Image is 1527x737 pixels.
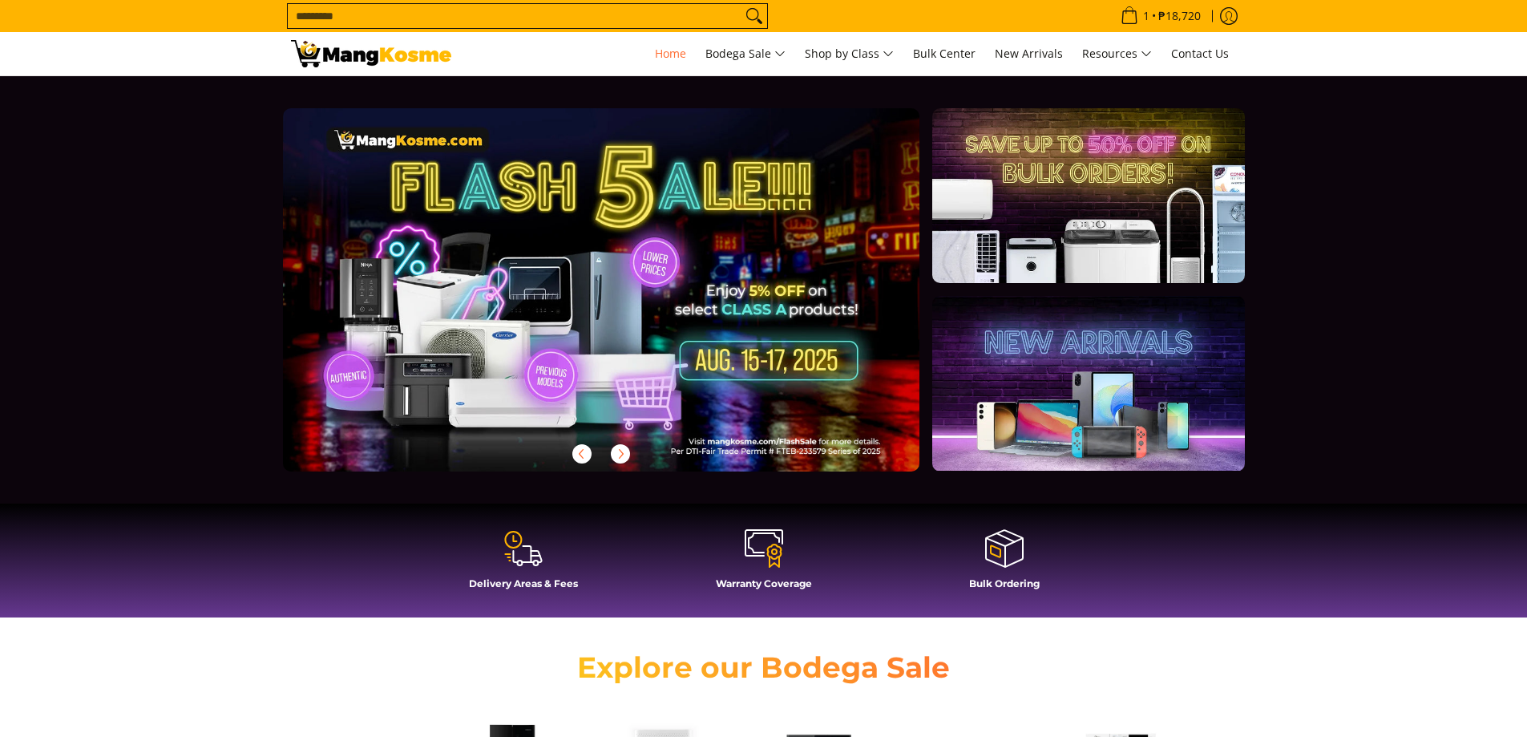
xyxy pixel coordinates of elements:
[1116,7,1206,25] span: •
[655,46,686,61] span: Home
[995,46,1063,61] span: New Arrivals
[531,650,996,686] h2: Explore our Bodega Sale
[705,44,786,64] span: Bodega Sale
[741,4,767,28] button: Search
[913,46,976,61] span: Bulk Center
[283,108,972,497] a: More
[291,40,451,67] img: Mang Kosme: Your Home Appliances Warehouse Sale Partner!
[411,577,636,589] h4: Delivery Areas & Fees
[892,577,1117,589] h4: Bulk Ordering
[652,577,876,589] h4: Warranty Coverage
[892,528,1117,601] a: Bulk Ordering
[1163,32,1237,75] a: Contact Us
[564,436,600,472] button: Previous
[905,32,984,75] a: Bulk Center
[805,44,894,64] span: Shop by Class
[797,32,902,75] a: Shop by Class
[411,528,636,601] a: Delivery Areas & Fees
[1156,10,1203,22] span: ₱18,720
[1082,44,1152,64] span: Resources
[1141,10,1152,22] span: 1
[603,436,638,472] button: Next
[467,32,1237,75] nav: Main Menu
[1171,46,1229,61] span: Contact Us
[1074,32,1160,75] a: Resources
[647,32,694,75] a: Home
[652,528,876,601] a: Warranty Coverage
[697,32,794,75] a: Bodega Sale
[987,32,1071,75] a: New Arrivals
